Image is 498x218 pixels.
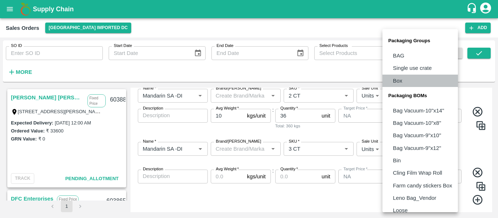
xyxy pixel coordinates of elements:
p: Cling Film Wrap Roll [393,169,442,177]
p: Bag Vacuum-10''x8'' [393,119,441,127]
p: Bin [393,156,401,165]
li: Packaging BOMs [382,87,458,104]
li: Packaging Groups [382,32,458,49]
p: Loose [393,206,408,214]
p: Bag Vacuum-9''x10'' [393,131,441,139]
p: Single use crate [393,64,432,72]
p: Box [393,77,402,85]
p: Bag Vacuum-9''x12'' [393,144,441,152]
p: Bag Vacuum-10''x14'' [393,107,444,115]
p: BAG [393,52,404,60]
p: Farm candy stickers Box [393,182,452,190]
p: Leno Bag_Vendor [393,194,436,202]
